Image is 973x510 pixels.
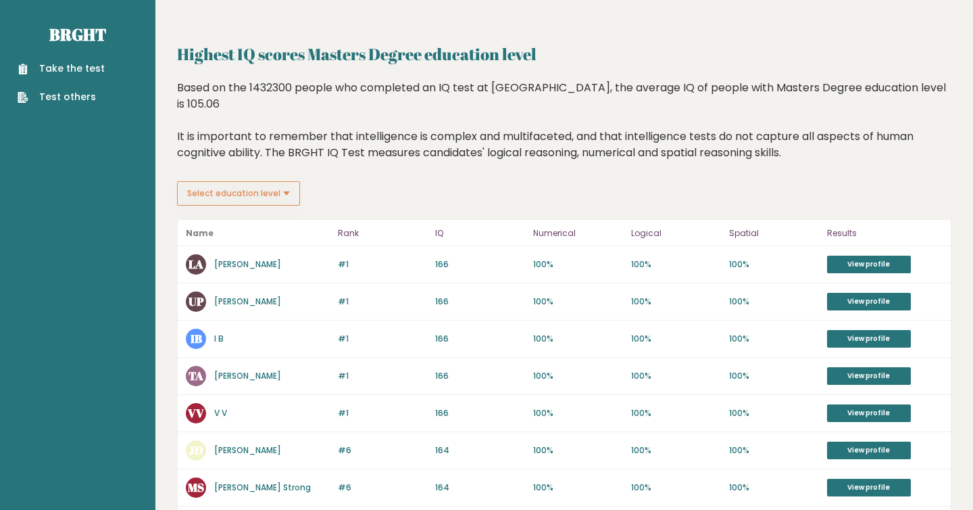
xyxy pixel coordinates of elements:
p: 100% [729,333,819,345]
a: Take the test [18,62,105,76]
a: [PERSON_NAME] [214,258,281,270]
p: #6 [338,482,428,494]
a: View profile [827,367,911,385]
a: [PERSON_NAME] [214,444,281,456]
p: 100% [631,333,721,345]
p: 100% [729,258,819,271]
text: UP [189,294,204,309]
text: LA [189,256,203,272]
a: View profile [827,479,911,496]
p: Spatial [729,225,819,241]
p: #1 [338,333,428,345]
p: 100% [729,296,819,308]
a: [PERSON_NAME] [214,296,281,307]
h2: Highest IQ scores Masters Degree education level [177,42,951,66]
text: TA [189,368,203,384]
p: 100% [631,258,721,271]
p: #1 [338,370,428,382]
p: 166 [435,296,525,308]
p: 100% [631,482,721,494]
p: 100% [533,407,623,419]
p: 100% [631,296,721,308]
p: #1 [338,258,428,271]
button: Select education level [177,181,300,206]
a: V V [214,407,227,419]
p: Rank [338,225,428,241]
a: View profile [827,293,911,310]
p: 100% [533,370,623,382]
a: [PERSON_NAME] Strong [214,482,311,493]
p: 100% [631,444,721,457]
p: IQ [435,225,525,241]
p: #6 [338,444,428,457]
p: #1 [338,296,428,308]
a: Test others [18,90,105,104]
a: Brght [49,24,106,45]
p: Numerical [533,225,623,241]
p: 166 [435,258,525,271]
p: 166 [435,407,525,419]
p: 100% [533,333,623,345]
p: 100% [729,370,819,382]
p: 100% [533,258,623,271]
p: Logical [631,225,721,241]
a: View profile [827,256,911,273]
p: 100% [533,482,623,494]
text: MS [188,480,204,495]
b: Name [186,227,214,239]
p: 164 [435,482,525,494]
a: I B [214,333,224,344]
p: 100% [729,482,819,494]
p: 100% [729,407,819,419]
a: [PERSON_NAME] [214,370,281,381]
p: 100% [533,296,623,308]
a: View profile [827,404,911,422]
text: IB [191,331,202,346]
p: 100% [533,444,623,457]
p: 100% [729,444,819,457]
a: View profile [827,330,911,348]
p: Results [827,225,943,241]
p: 100% [631,370,721,382]
text: JD [189,442,203,458]
p: #1 [338,407,428,419]
div: Based on the 1432300 people who completed an IQ test at [GEOGRAPHIC_DATA], the average IQ of peop... [177,80,951,181]
p: 166 [435,370,525,382]
p: 100% [631,407,721,419]
text: VV [187,405,204,421]
p: 164 [435,444,525,457]
a: View profile [827,442,911,459]
p: 166 [435,333,525,345]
